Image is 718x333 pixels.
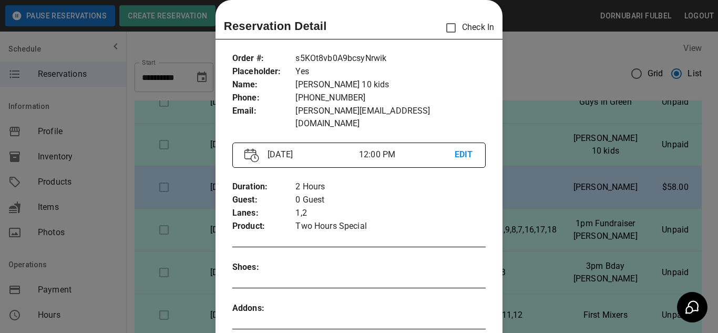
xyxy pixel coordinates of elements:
img: Vector [244,148,259,163]
p: [PERSON_NAME][EMAIL_ADDRESS][DOMAIN_NAME] [295,105,486,130]
p: EDIT [455,148,474,162]
p: Addons : [232,302,296,315]
p: 12:00 PM [359,148,455,161]
p: Two Hours Special [295,220,486,233]
p: [DATE] [263,148,359,161]
p: Reservation Detail [224,17,327,35]
p: Shoes : [232,261,296,274]
p: Guest : [232,194,296,207]
p: 0 Guest [295,194,486,207]
p: Email : [232,105,296,118]
p: Check In [440,17,494,39]
p: 1,2 [295,207,486,220]
p: 2 Hours [295,180,486,194]
p: Yes [295,65,486,78]
p: s5KOt8vb0A9bcsyNrwik [295,52,486,65]
p: Product : [232,220,296,233]
p: Placeholder : [232,65,296,78]
p: Lanes : [232,207,296,220]
p: Phone : [232,92,296,105]
p: Order # : [232,52,296,65]
p: [PERSON_NAME] 10 kids [295,78,486,92]
p: [PHONE_NUMBER] [295,92,486,105]
p: Name : [232,78,296,92]
p: Duration : [232,180,296,194]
